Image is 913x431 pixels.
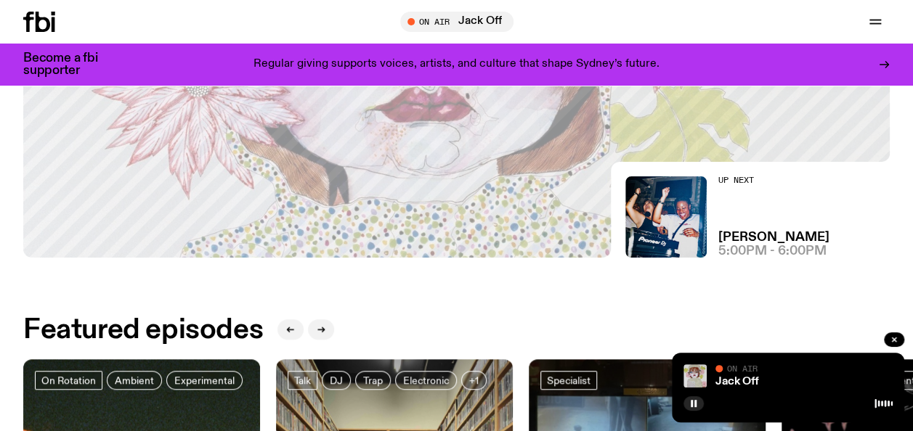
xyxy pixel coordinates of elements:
[540,371,597,390] a: Specialist
[718,176,829,184] h2: Up Next
[461,371,487,390] button: +1
[683,364,707,387] img: a dotty lady cuddling her cat amongst flowers
[41,374,96,385] span: On Rotation
[115,374,154,385] span: Ambient
[23,52,116,77] h3: Become a fbi supporter
[363,374,383,385] span: Trap
[547,374,591,385] span: Specialist
[330,374,343,385] span: DJ
[107,371,162,390] a: Ambient
[322,371,351,390] a: DJ
[355,371,391,390] a: Trap
[400,12,514,32] button: On AirJack Off
[35,371,102,390] a: On Rotation
[253,58,660,71] p: Regular giving supports voices, artists, and culture that shape Sydney’s future.
[727,364,758,373] span: On Air
[718,231,829,244] a: [PERSON_NAME]
[718,245,827,258] span: 5:00pm - 6:00pm
[715,376,759,387] a: Jack Off
[23,317,263,343] h2: Featured episodes
[288,371,317,390] a: Talk
[174,374,235,385] span: Experimental
[469,374,479,385] span: +1
[395,371,457,390] a: Electronic
[294,374,311,385] span: Talk
[166,371,243,390] a: Experimental
[403,374,449,385] span: Electronic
